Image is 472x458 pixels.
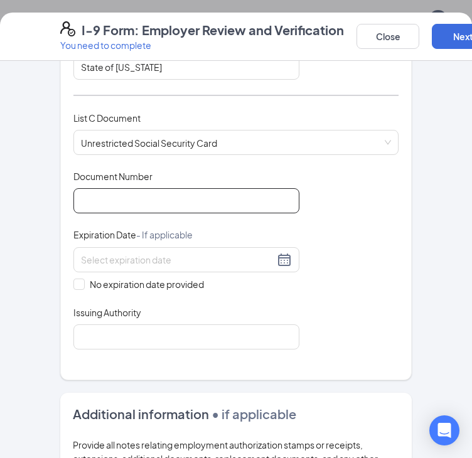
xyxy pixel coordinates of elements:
span: List C Document [73,112,141,124]
span: Expiration Date [73,228,193,241]
p: You need to complete [60,39,344,51]
h4: I-9 Form: Employer Review and Verification [82,21,344,39]
span: - If applicable [136,229,193,240]
span: • if applicable [209,406,296,422]
span: Document Number [73,170,153,183]
span: No expiration date provided [85,277,209,291]
svg: FormI9EVerifyIcon [60,21,75,36]
span: Unrestricted Social Security Card [81,130,391,154]
button: Close [357,24,419,49]
span: Additional information [73,406,209,422]
div: Open Intercom Messenger [429,415,459,445]
input: Select expiration date [81,253,274,267]
span: Issuing Authority [73,306,141,319]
